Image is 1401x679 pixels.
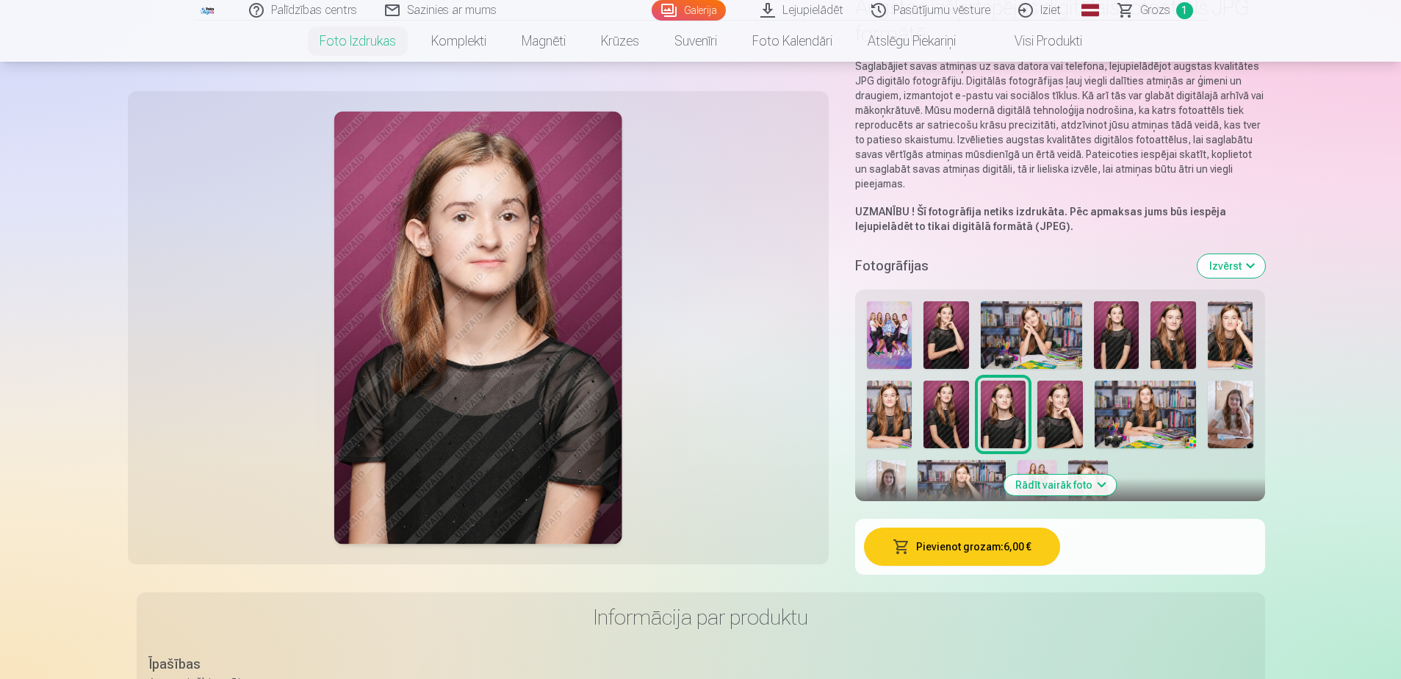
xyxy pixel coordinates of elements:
img: /fa1 [200,6,216,15]
button: Izvērst [1197,254,1265,278]
h3: Informācija par produktu [148,604,1253,630]
a: Komplekti [414,21,504,62]
a: Magnēti [504,21,583,62]
strong: Šī fotogrāfija netiks izdrukāta. Pēc apmaksas jums būs iespēja lejupielādēt to tikai digitālā for... [855,206,1226,232]
a: Foto izdrukas [302,21,414,62]
span: Grozs [1140,1,1170,19]
a: Krūzes [583,21,657,62]
h5: Fotogrāfijas [855,256,1186,276]
button: Rādīt vairāk foto [1004,475,1116,495]
a: Atslēgu piekariņi [850,21,973,62]
span: 1 [1176,2,1193,19]
button: Pievienot grozam:6,00 € [864,528,1060,566]
a: Visi produkti [973,21,1100,62]
p: Saglabājiet savas atmiņas uz sava datora vai telefona, lejupielādējot augstas kvalitātes JPG digi... [855,59,1265,191]
a: Suvenīri [657,21,735,62]
a: Foto kalendāri [735,21,850,62]
strong: UZMANĪBU ! [855,206,915,218]
div: Īpašības [148,654,246,675]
